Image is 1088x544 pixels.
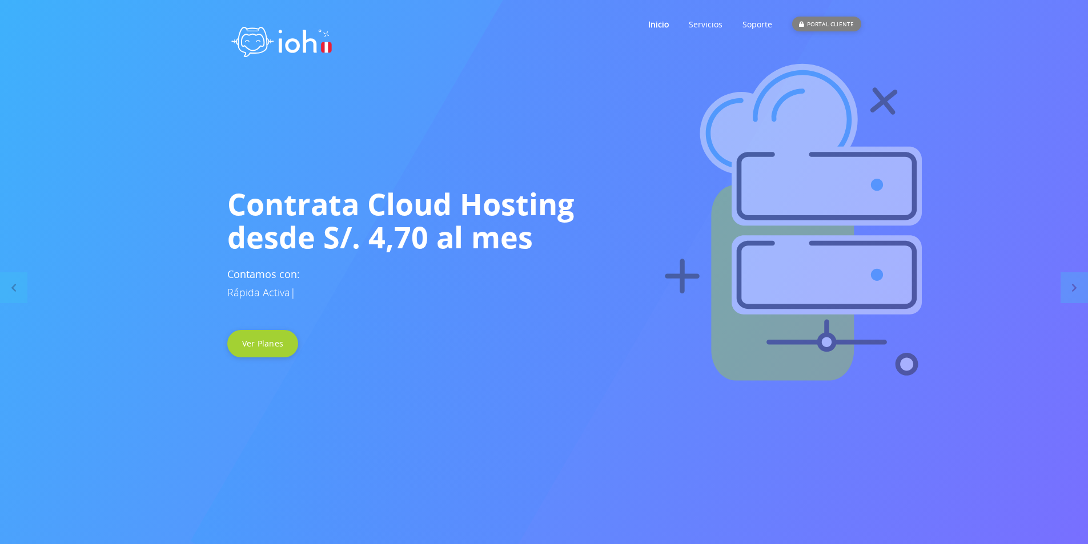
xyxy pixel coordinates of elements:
h3: Contamos con: [227,265,861,301]
a: Servicios [689,2,722,47]
img: logo ioh [227,14,336,65]
a: Inicio [648,2,669,47]
a: Soporte [742,2,772,47]
h1: Contrata Cloud Hosting desde S/. 4,70 al mes [227,187,861,253]
span: | [290,285,296,299]
a: Ver Planes [227,330,299,357]
span: Rápida Activa [227,285,290,299]
div: PORTAL CLIENTE [792,17,861,31]
a: PORTAL CLIENTE [792,2,861,47]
